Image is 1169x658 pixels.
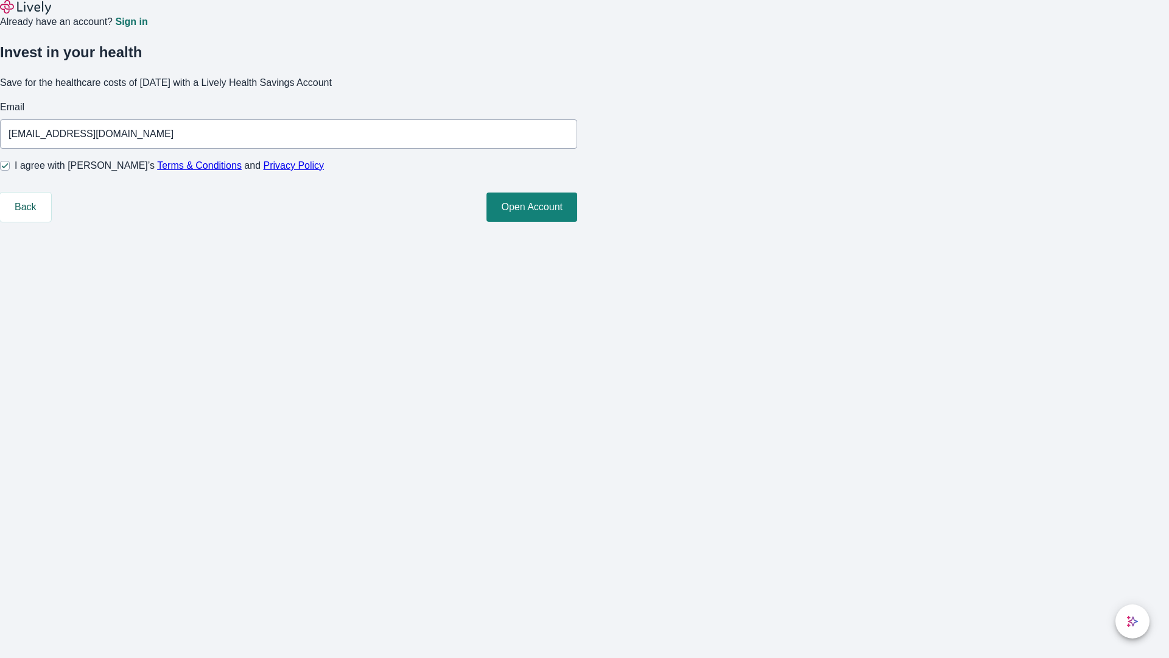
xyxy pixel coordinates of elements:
a: Privacy Policy [264,160,325,171]
span: I agree with [PERSON_NAME]’s and [15,158,324,173]
svg: Lively AI Assistant [1126,615,1139,628]
button: Open Account [486,193,577,222]
a: Terms & Conditions [157,160,242,171]
button: chat [1115,604,1150,639]
a: Sign in [115,17,147,27]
